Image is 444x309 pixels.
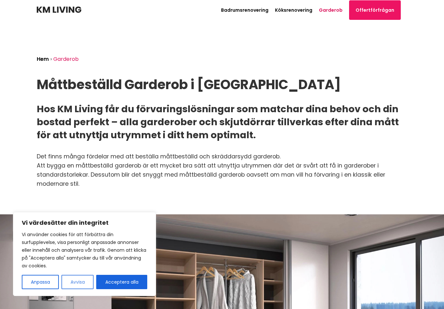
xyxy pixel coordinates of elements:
[37,152,407,188] p: Det finns många fördelar med att beställa måttbeställd och skräddarsydd garderob. Att bygga en må...
[22,275,59,289] button: Anpassa
[37,102,407,141] h2: Hos KM Living får du förvaringslösningar som matchar dina behov och din bostad perfekt – alla gar...
[349,0,401,20] a: Offertförfrågan
[22,231,147,270] p: Vi använder cookies för att förbättra din surfupplevelse, visa personligt anpassade annonser elle...
[37,77,407,92] h1: Måttbeställd Garderob i [GEOGRAPHIC_DATA]
[275,7,312,13] a: Köksrenovering
[53,57,80,62] li: Garderob
[319,7,343,13] a: Garderob
[96,275,147,289] button: Acceptera alla
[61,275,94,289] button: Avvisa
[50,57,53,62] li: ›
[221,7,268,13] a: Badrumsrenovering
[37,55,49,63] a: Hem
[37,7,81,13] img: KM Living
[22,219,147,227] p: Vi värdesätter din integritet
